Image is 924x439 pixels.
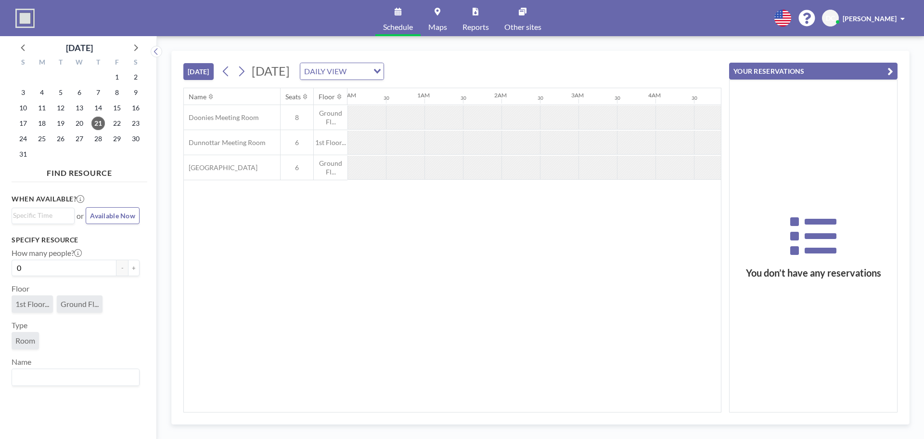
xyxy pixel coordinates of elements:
[285,93,301,101] div: Seats
[538,95,543,101] div: 30
[428,23,447,31] span: Maps
[12,248,82,258] label: How many people?
[129,70,142,84] span: Saturday, August 2, 2025
[843,14,897,23] span: [PERSON_NAME]
[73,86,86,99] span: Wednesday, August 6, 2025
[384,95,389,101] div: 30
[54,86,67,99] span: Tuesday, August 5, 2025
[51,57,70,69] div: T
[35,101,49,115] span: Monday, August 11, 2025
[300,63,384,80] div: Search for option
[12,164,147,178] h4: FIND RESOURCE
[129,86,142,99] span: Saturday, August 9, 2025
[91,132,105,146] span: Thursday, August 28, 2025
[13,210,69,221] input: Search for option
[252,64,290,78] span: [DATE]
[86,207,140,224] button: Available Now
[615,95,620,101] div: 30
[126,57,145,69] div: S
[110,86,124,99] span: Friday, August 8, 2025
[314,109,347,126] span: Ground Fl...
[692,95,697,101] div: 30
[281,163,313,172] span: 6
[12,208,74,223] div: Search for option
[461,95,466,101] div: 30
[302,65,348,78] span: DAILY VIEW
[319,93,335,101] div: Floor
[33,57,51,69] div: M
[77,211,84,221] span: or
[14,57,33,69] div: S
[281,113,313,122] span: 8
[91,86,105,99] span: Thursday, August 7, 2025
[110,70,124,84] span: Friday, August 1, 2025
[91,101,105,115] span: Thursday, August 14, 2025
[110,101,124,115] span: Friday, August 15, 2025
[12,369,139,386] div: Search for option
[494,92,507,99] div: 2AM
[89,57,107,69] div: T
[571,92,584,99] div: 3AM
[13,371,134,384] input: Search for option
[462,23,489,31] span: Reports
[35,117,49,130] span: Monday, August 18, 2025
[314,138,347,147] span: 1st Floor...
[340,92,356,99] div: 12AM
[15,299,49,309] span: 1st Floor...
[54,132,67,146] span: Tuesday, August 26, 2025
[383,23,413,31] span: Schedule
[314,159,347,176] span: Ground Fl...
[54,117,67,130] span: Tuesday, August 19, 2025
[107,57,126,69] div: F
[16,117,30,130] span: Sunday, August 17, 2025
[91,117,105,130] span: Thursday, August 21, 2025
[35,86,49,99] span: Monday, August 4, 2025
[349,65,368,78] input: Search for option
[61,299,99,309] span: Ground Fl...
[129,101,142,115] span: Saturday, August 16, 2025
[281,138,313,147] span: 6
[35,132,49,146] span: Monday, August 25, 2025
[16,132,30,146] span: Sunday, August 24, 2025
[12,357,31,367] label: Name
[12,236,140,244] h3: Specify resource
[129,117,142,130] span: Saturday, August 23, 2025
[128,260,140,276] button: +
[73,132,86,146] span: Wednesday, August 27, 2025
[73,117,86,130] span: Wednesday, August 20, 2025
[184,113,259,122] span: Doonies Meeting Room
[16,147,30,161] span: Sunday, August 31, 2025
[183,63,214,80] button: [DATE]
[648,92,661,99] div: 4AM
[73,101,86,115] span: Wednesday, August 13, 2025
[15,336,35,346] span: Room
[16,101,30,115] span: Sunday, August 10, 2025
[116,260,128,276] button: -
[189,93,206,101] div: Name
[504,23,541,31] span: Other sites
[730,267,897,279] h3: You don’t have any reservations
[110,132,124,146] span: Friday, August 29, 2025
[184,138,266,147] span: Dunnottar Meeting Room
[12,284,29,293] label: Floor
[54,101,67,115] span: Tuesday, August 12, 2025
[66,41,93,54] div: [DATE]
[110,117,124,130] span: Friday, August 22, 2025
[12,320,27,330] label: Type
[129,132,142,146] span: Saturday, August 30, 2025
[184,163,257,172] span: [GEOGRAPHIC_DATA]
[729,63,898,80] button: YOUR RESERVATIONS
[70,57,89,69] div: W
[16,86,30,99] span: Sunday, August 3, 2025
[15,9,35,28] img: organization-logo
[417,92,430,99] div: 1AM
[90,212,135,220] span: Available Now
[826,14,835,23] span: DC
